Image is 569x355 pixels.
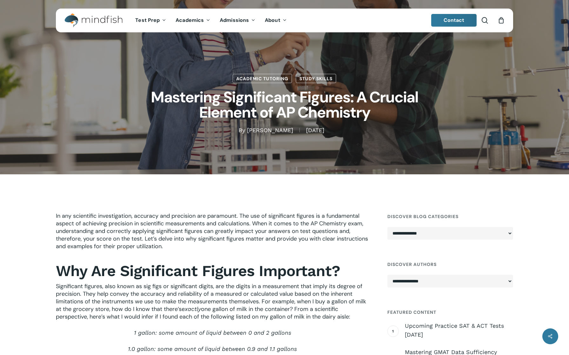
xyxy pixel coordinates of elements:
a: [PERSON_NAME] [247,127,293,133]
span: 1.0 gallon: some amount of liquid between 0.9 and 1.1 gallons [128,345,297,352]
h1: Mastering Significant Figures: A Crucial Element of AP Chemistry [126,83,443,126]
span: [DATE] [299,128,331,132]
span: one gallon of milk in the container? From a scientific perspective, here’s what I would infer if ... [56,305,350,320]
b: Why Are Significant Figures Important? [56,262,340,280]
span: exactly [182,306,201,312]
header: Main Menu [56,9,513,32]
span: In any scientific investigation, accuracy and precision are paramount. The use of significant fig... [56,212,368,250]
h4: Discover Authors [387,259,513,270]
span: Test Prep [135,17,160,23]
span: Contact [444,17,465,23]
a: Academic Tutoring [232,74,292,83]
span: Upcoming Practice SAT & ACT Tests [405,323,513,329]
a: Upcoming Practice SAT & ACT Tests [DATE] [405,323,513,339]
a: Study Skills [296,74,336,83]
span: About [265,17,280,23]
a: Admissions [215,18,260,23]
span: [DATE] [405,331,513,339]
nav: Main Menu [131,9,291,32]
a: Academics [171,18,215,23]
span: 1 gallon: some amount of liquid between 0 and 2 gallons [134,329,291,336]
a: About [260,18,291,23]
a: Test Prep [131,18,171,23]
h4: Featured Content [387,307,513,318]
span: Admissions [220,17,249,23]
span: By [238,128,245,132]
a: Contact [431,14,477,27]
span: Significant figures, also known as sig figs or significant digits, are the digits in a measuremen... [56,282,366,313]
h4: Discover Blog Categories [387,211,513,222]
span: Academics [176,17,204,23]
